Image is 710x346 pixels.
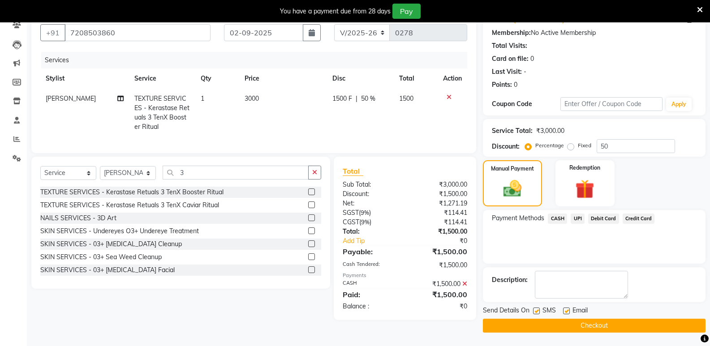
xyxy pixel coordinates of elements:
label: Manual Payment [491,165,534,173]
span: UPI [571,214,585,224]
th: Disc [327,68,393,89]
input: Search or Scan [163,166,309,179]
div: 0 [530,54,534,64]
div: Last Visit: [492,67,522,77]
div: No Active Membership [492,28,697,38]
span: Debit Card [588,214,619,224]
div: ₹0 [405,302,474,311]
div: ₹3,000.00 [405,180,474,189]
div: ₹1,500.00 [405,261,474,270]
input: Enter Offer / Coupon Code [560,97,663,111]
div: Service Total: [492,126,533,136]
div: TEXTURE SERVICES - Kerastase Retuals 3 TenX Caviar Ritual [40,201,219,210]
div: CASH [336,279,405,289]
img: _gift.svg [569,177,600,201]
div: SKIN SERVICES - 03+ Sea Weed Cleanup [40,252,162,262]
div: Coupon Code [492,99,560,109]
div: ₹1,500.00 [405,246,474,257]
div: ( ) [336,218,405,227]
span: 1500 F [332,94,352,103]
div: SKIN SERVICES - Undereyes O3+ Undereye Treatment [40,226,199,236]
div: Payable: [336,246,405,257]
span: CGST [343,218,359,226]
button: +91 [40,24,65,41]
span: Credit Card [623,214,655,224]
div: ₹0 [417,236,474,246]
button: Checkout [483,319,706,333]
div: ₹114.41 [405,208,474,218]
div: ₹1,271.19 [405,199,474,208]
div: 0 [514,80,517,90]
span: TEXTURE SERVICES - Kerastase Retuals 3 TenX Booster Ritual [134,94,189,131]
a: Add Tip [336,236,417,246]
th: Stylist [40,68,129,89]
th: Price [239,68,327,89]
div: Total Visits: [492,41,527,51]
label: Redemption [569,164,600,172]
th: Service [129,68,195,89]
div: Card on file: [492,54,529,64]
div: ₹3,000.00 [536,126,564,136]
span: 50 % [361,94,375,103]
div: Net: [336,199,405,208]
div: Points: [492,80,512,90]
label: Fixed [578,141,591,150]
div: Discount: [492,142,520,151]
div: NAILS SERVICES - 3D Art [40,214,116,223]
span: Send Details On [483,306,529,317]
div: ( ) [336,208,405,218]
div: Membership: [492,28,531,38]
span: 3000 [245,94,259,103]
img: _cash.svg [498,178,527,199]
div: ₹114.41 [405,218,474,227]
div: Services [41,52,474,68]
div: ₹1,500.00 [405,189,474,199]
div: Payments [343,272,467,279]
div: You have a payment due from 28 days [280,7,391,16]
th: Total [394,68,438,89]
div: SKIN SERVICES - 03+ [MEDICAL_DATA] Facial [40,265,175,275]
div: Sub Total: [336,180,405,189]
span: 9% [361,218,370,226]
span: 1 [201,94,204,103]
span: SMS [542,306,556,317]
span: [PERSON_NAME] [46,94,96,103]
label: Percentage [535,141,564,150]
span: 1500 [399,94,413,103]
span: Payment Methods [492,214,544,223]
span: SGST [343,209,359,217]
div: Discount: [336,189,405,199]
span: Email [572,306,588,317]
button: Apply [666,98,692,111]
th: Qty [195,68,239,89]
th: Action [438,68,467,89]
button: Pay [392,4,421,19]
div: - [524,67,526,77]
span: Total [343,167,363,176]
span: CASH [548,214,567,224]
input: Search by Name/Mobile/Email/Code [65,24,211,41]
div: Balance : [336,302,405,311]
div: ₹1,500.00 [405,279,474,289]
div: Description: [492,275,528,285]
span: | [356,94,357,103]
div: TEXTURE SERVICES - Kerastase Retuals 3 TenX Booster Ritual [40,188,224,197]
div: Paid: [336,289,405,300]
div: Cash Tendered: [336,261,405,270]
div: SKIN SERVICES - 03+ [MEDICAL_DATA] Cleanup [40,239,182,249]
div: ₹1,500.00 [405,289,474,300]
div: ₹1,500.00 [405,227,474,236]
div: Total: [336,227,405,236]
span: 9% [361,209,369,216]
